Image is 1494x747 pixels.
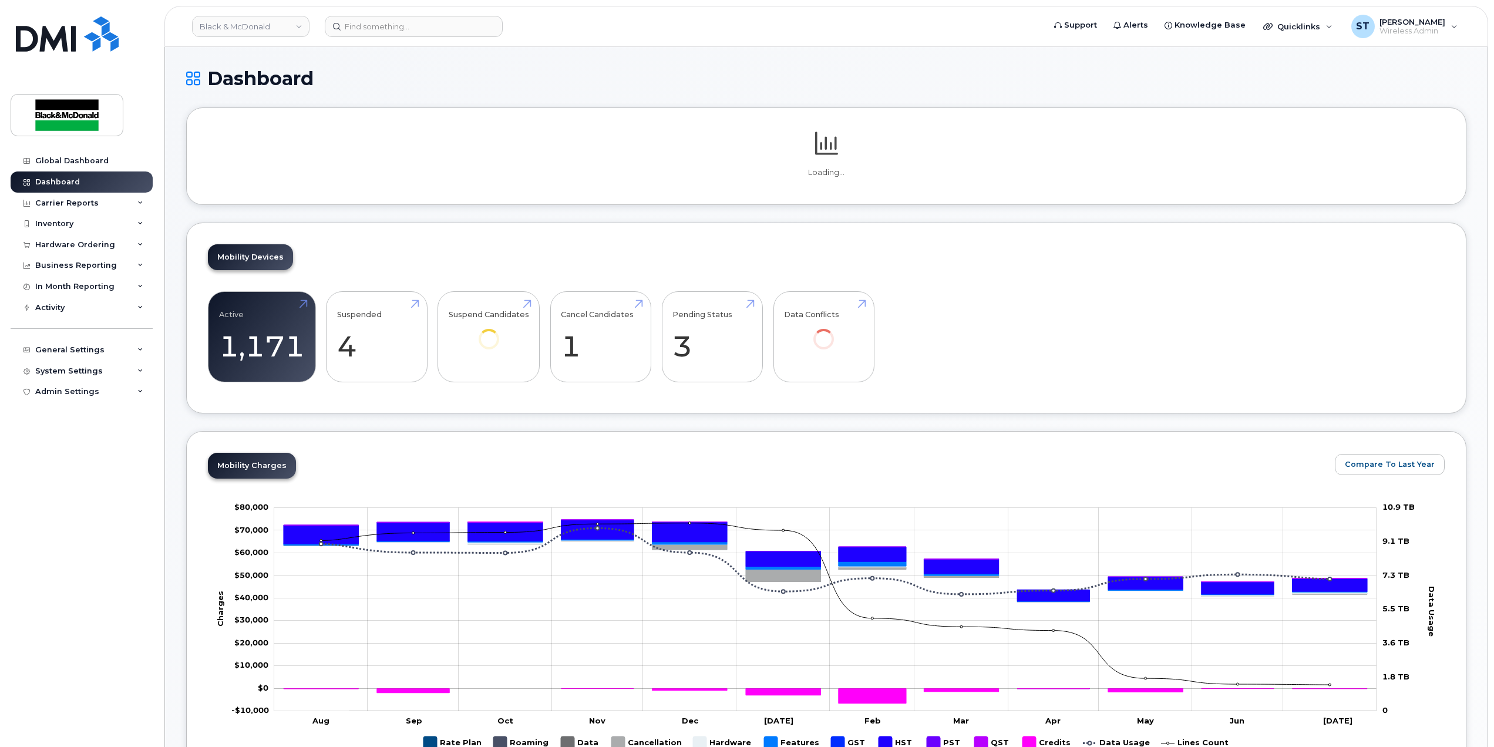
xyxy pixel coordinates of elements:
tspan: $0 [258,683,268,692]
a: Active 1,171 [219,298,305,376]
tspan: $50,000 [234,570,268,580]
tspan: $20,000 [234,638,268,647]
tspan: $80,000 [234,503,268,512]
tspan: Sep [405,716,422,725]
tspan: Aug [311,716,329,725]
g: $0 [234,661,268,670]
tspan: Feb [864,716,881,725]
g: $0 [234,525,268,534]
tspan: 10.9 TB [1382,503,1415,512]
tspan: 3.6 TB [1382,638,1409,647]
tspan: -$10,000 [231,706,269,715]
tspan: 0 [1382,706,1388,715]
tspan: May [1136,716,1153,725]
g: $0 [234,570,268,580]
tspan: $70,000 [234,525,268,534]
a: Mobility Devices [208,244,293,270]
p: Loading... [208,167,1445,178]
tspan: $30,000 [234,615,268,625]
a: Suspend Candidates [449,298,529,366]
span: Compare To Last Year [1345,459,1435,470]
tspan: [DATE] [1323,716,1352,725]
g: $0 [234,638,268,647]
tspan: 5.5 TB [1382,604,1409,614]
tspan: $40,000 [234,593,268,602]
tspan: 9.1 TB [1382,536,1409,546]
tspan: Dec [681,716,698,725]
g: $0 [234,593,268,602]
tspan: [DATE] [763,716,793,725]
tspan: $10,000 [234,661,268,670]
a: Data Conflicts [784,298,863,366]
g: $0 [234,503,268,512]
tspan: Apr [1045,716,1061,725]
a: Mobility Charges [208,453,296,479]
h1: Dashboard [186,68,1466,89]
tspan: Jun [1230,716,1244,725]
tspan: Data Usage [1427,586,1436,637]
tspan: 7.3 TB [1382,570,1409,580]
tspan: Mar [953,716,969,725]
tspan: Nov [589,716,605,725]
a: Suspended 4 [337,298,416,376]
a: Pending Status 3 [672,298,752,376]
g: $0 [231,706,269,715]
g: $0 [234,615,268,625]
tspan: Oct [497,716,513,725]
tspan: Charges [215,591,224,627]
a: Cancel Candidates 1 [561,298,640,376]
g: $0 [234,547,268,557]
tspan: $60,000 [234,547,268,557]
button: Compare To Last Year [1335,454,1445,475]
tspan: 1.8 TB [1382,672,1409,681]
